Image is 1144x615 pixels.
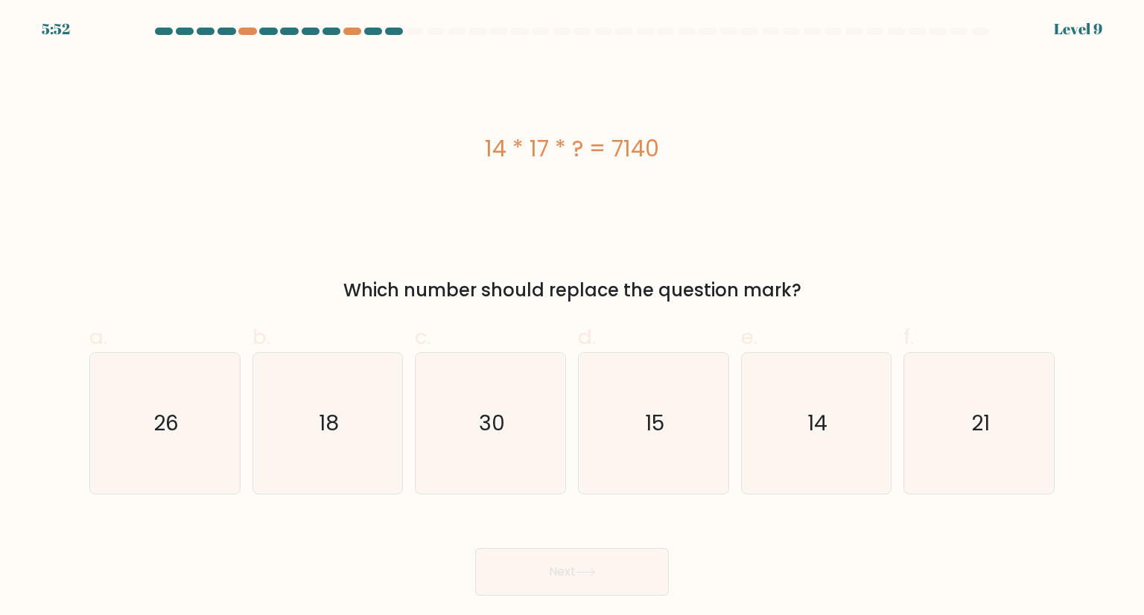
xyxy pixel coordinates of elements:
[415,322,431,351] span: c.
[89,132,1055,165] div: 14 * 17 * ? = 7140
[42,18,70,40] div: 5:52
[479,408,505,438] text: 30
[1054,18,1102,40] div: Level 9
[971,408,990,438] text: 21
[319,408,339,438] text: 18
[807,408,827,438] text: 14
[153,408,179,438] text: 26
[645,408,664,438] text: 15
[89,322,107,351] span: a.
[741,322,757,351] span: e.
[578,322,596,351] span: d.
[98,277,1046,304] div: Which number should replace the question mark?
[903,322,914,351] span: f.
[252,322,270,351] span: b.
[475,548,669,596] button: Next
